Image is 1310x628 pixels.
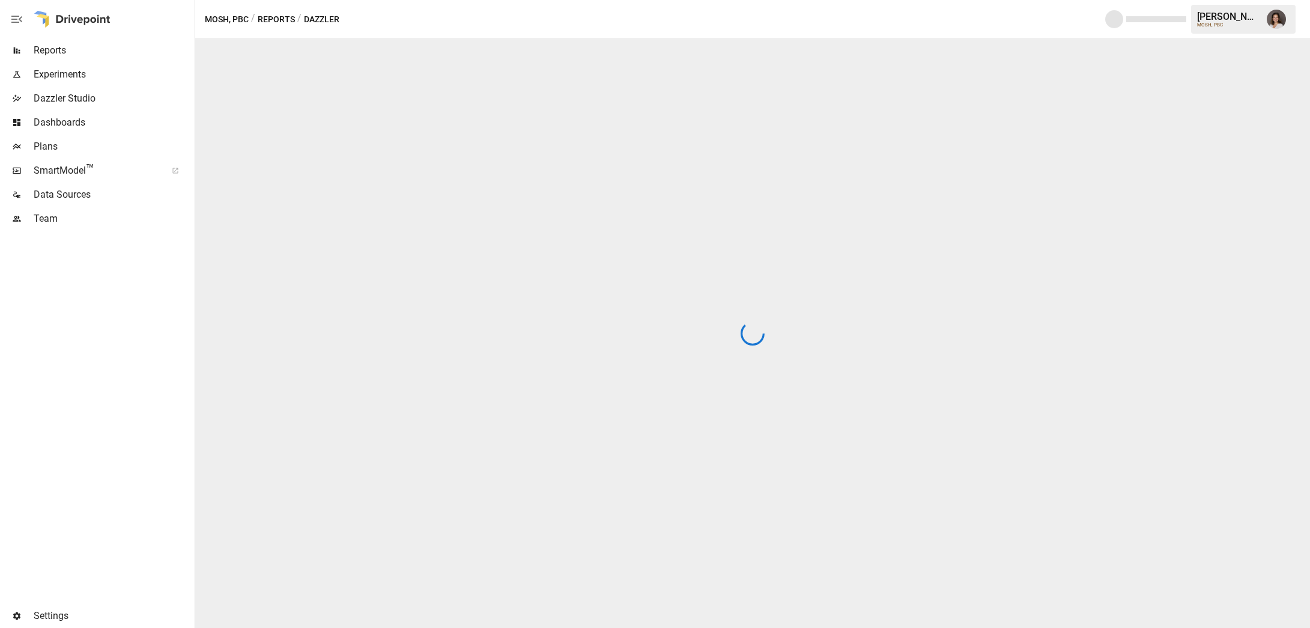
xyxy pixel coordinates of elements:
div: / [297,12,302,27]
div: [PERSON_NAME] [1197,11,1260,22]
span: ™ [86,162,94,177]
span: Dashboards [34,115,192,130]
button: MOSH, PBC [205,12,249,27]
span: SmartModel [34,163,159,178]
img: Franziska Ibscher [1267,10,1286,29]
span: Experiments [34,67,192,82]
span: Plans [34,139,192,154]
div: MOSH, PBC [1197,22,1260,28]
div: / [251,12,255,27]
span: Data Sources [34,187,192,202]
span: Reports [34,43,192,58]
span: Dazzler Studio [34,91,192,106]
span: Team [34,212,192,226]
button: Franziska Ibscher [1260,2,1293,36]
span: Settings [34,609,192,623]
button: Reports [258,12,295,27]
